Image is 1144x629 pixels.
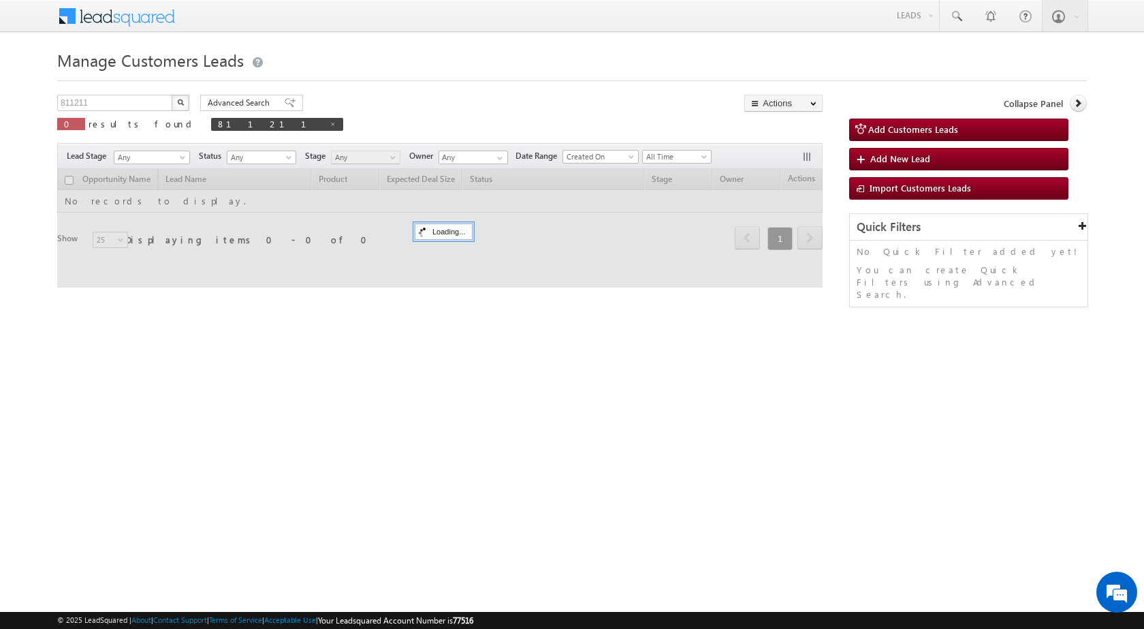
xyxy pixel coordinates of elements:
button: Actions [744,95,823,112]
span: 77516 [453,615,473,626]
span: © 2025 LeadSquared | | | | | [57,614,473,627]
span: Add Customers Leads [868,123,958,135]
a: Acceptable Use [264,615,316,624]
span: 811211 [218,118,323,129]
a: Any [114,151,190,164]
span: Your Leadsquared Account Number is [318,615,473,626]
a: About [131,615,151,624]
a: Any [227,151,296,164]
span: Owner [409,150,439,162]
p: You can create Quick Filters using Advanced Search. [857,264,1081,301]
span: results found [89,118,197,129]
span: Advanced Search [208,97,274,109]
a: Any [331,151,400,164]
span: Any [227,151,292,164]
span: Collapse Panel [1004,97,1063,110]
a: All Time [642,150,712,164]
input: Type to Search [439,151,508,164]
span: Any [332,151,396,164]
img: Search [177,99,184,106]
span: Status [199,150,227,162]
a: Show All Items [490,151,507,165]
span: Created On [563,151,634,163]
span: Lead Stage [67,150,112,162]
span: Any [114,151,185,164]
a: Contact Support [153,615,207,624]
p: No Quick Filter added yet! [857,245,1081,258]
a: Created On [562,150,639,164]
span: Manage Customers Leads [57,49,244,71]
span: Add New Lead [870,153,930,164]
div: Loading... [415,224,473,240]
span: All Time [643,151,708,163]
span: 0 [64,118,78,129]
span: Date Range [515,150,562,162]
div: Quick Filters [850,214,1087,241]
span: Stage [305,150,331,162]
span: Import Customers Leads [870,182,971,194]
a: Terms of Service [209,615,262,624]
